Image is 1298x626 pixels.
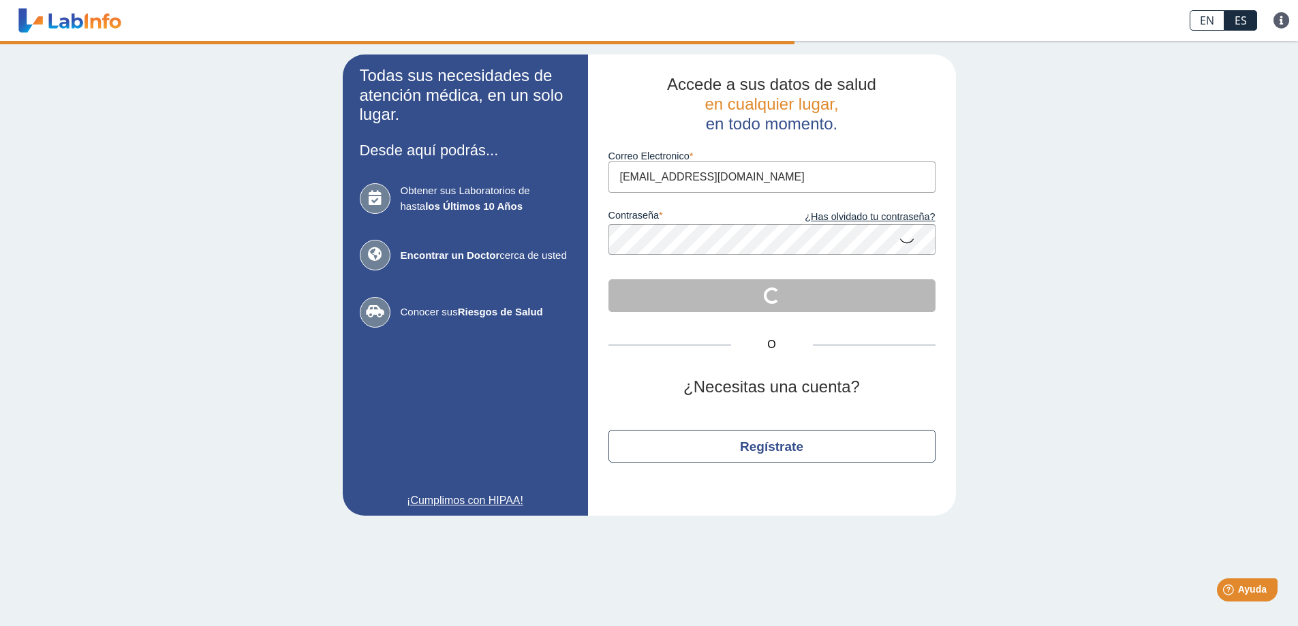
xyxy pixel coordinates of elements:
[667,75,876,93] span: Accede a sus datos de salud
[608,377,936,397] h2: ¿Necesitas una cuenta?
[401,248,571,264] span: cerca de usted
[1177,573,1283,611] iframe: Help widget launcher
[608,210,772,225] label: contraseña
[1190,10,1224,31] a: EN
[425,200,523,212] b: los Últimos 10 Años
[705,95,838,113] span: en cualquier lugar,
[401,249,500,261] b: Encontrar un Doctor
[608,151,936,161] label: Correo Electronico
[731,337,813,353] span: O
[608,430,936,463] button: Regístrate
[360,492,571,509] a: ¡Cumplimos con HIPAA!
[360,142,571,159] h3: Desde aquí podrás...
[1224,10,1257,31] a: ES
[772,210,936,225] a: ¿Has olvidado tu contraseña?
[458,306,543,317] b: Riesgos de Salud
[360,66,571,125] h2: Todas sus necesidades de atención médica, en un solo lugar.
[706,114,837,133] span: en todo momento.
[401,183,571,214] span: Obtener sus Laboratorios de hasta
[401,304,571,320] span: Conocer sus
